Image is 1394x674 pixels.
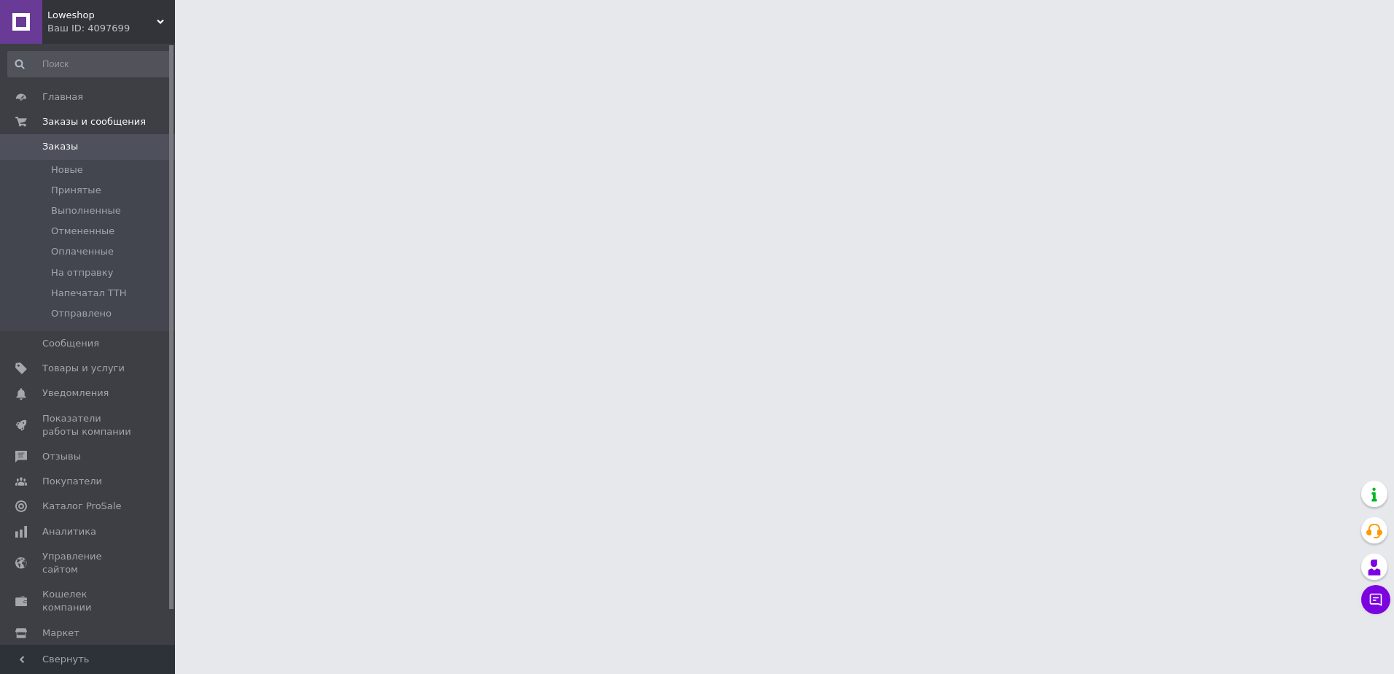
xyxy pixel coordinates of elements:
button: Чат с покупателем [1361,585,1390,614]
span: Заказы и сообщения [42,115,146,128]
span: Кошелек компании [42,588,135,614]
span: Новые [51,163,83,177]
span: Напечатал ТТН [51,287,127,300]
span: Управление сайтом [42,550,135,576]
span: Товары и услуги [42,362,125,375]
span: Оплаченные [51,245,114,258]
span: Заказы [42,140,78,153]
span: Отправлено [51,307,112,320]
span: Выполненные [51,204,121,217]
span: Главная [42,90,83,104]
div: Ваш ID: 4097699 [47,22,175,35]
input: Поиск [7,51,172,77]
span: Аналитика [42,525,96,538]
span: Отзывы [42,450,81,463]
span: Уведомления [42,387,109,400]
span: Отмененные [51,225,114,238]
span: Показатели работы компании [42,412,135,438]
span: На отправку [51,266,113,279]
span: Loweshop [47,9,157,22]
span: Принятые [51,184,101,197]
span: Каталог ProSale [42,500,121,513]
span: Сообщения [42,337,99,350]
span: Маркет [42,627,79,640]
span: Покупатели [42,475,102,488]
